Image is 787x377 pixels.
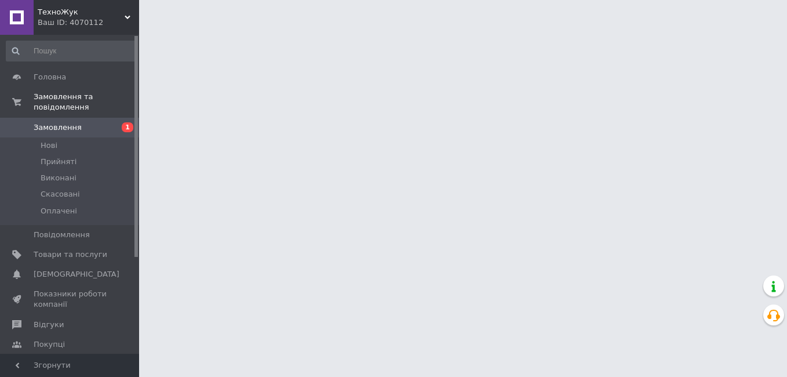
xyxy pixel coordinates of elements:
span: Нові [41,140,57,151]
span: Замовлення та повідомлення [34,92,139,113]
span: Покупці [34,339,65,350]
span: Повідомлення [34,230,90,240]
span: 1 [122,122,133,132]
span: Виконані [41,173,76,183]
span: Показники роботи компанії [34,289,107,310]
input: Пошук [6,41,137,61]
span: Відгуки [34,320,64,330]
span: Замовлення [34,122,82,133]
span: Головна [34,72,66,82]
span: ТехноЖук [38,7,125,17]
div: Ваш ID: 4070112 [38,17,139,28]
span: Оплачені [41,206,77,216]
span: Скасовані [41,189,80,200]
span: Товари та послуги [34,249,107,260]
span: Прийняті [41,157,76,167]
span: [DEMOGRAPHIC_DATA] [34,269,119,280]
